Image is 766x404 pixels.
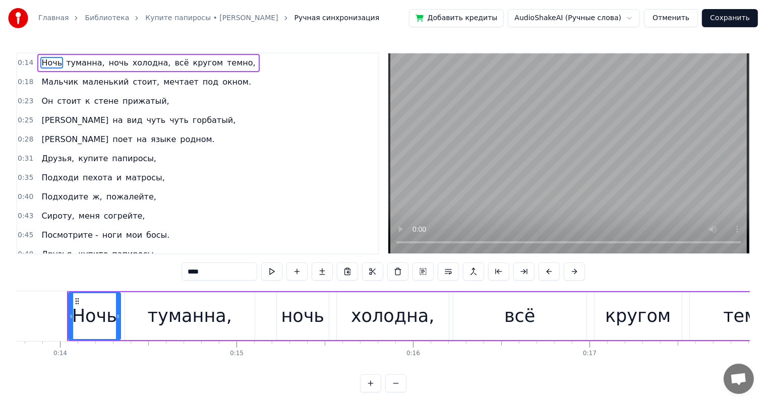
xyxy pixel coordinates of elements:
[93,95,120,107] span: стене
[702,9,758,27] button: Сохранить
[18,249,33,259] span: 0:48
[40,210,75,222] span: Сироту,
[77,248,109,260] span: купите
[168,114,190,126] span: чуть
[38,13,69,23] a: Главная
[409,9,504,27] button: Добавить кредиты
[281,303,324,329] div: ночь
[53,350,67,358] div: 0:14
[85,13,129,23] a: Библиотека
[122,95,170,107] span: прижатый,
[40,248,75,260] span: Друзья,
[18,58,33,68] span: 0:14
[77,153,109,164] span: купите
[724,364,754,394] a: Открытый чат
[78,210,101,222] span: меня
[145,13,278,23] a: Купите папиросы • [PERSON_NAME]
[18,192,33,202] span: 0:40
[126,114,144,126] span: вид
[125,172,166,183] span: матросы,
[115,172,123,183] span: и
[18,96,33,106] span: 0:23
[173,57,190,69] span: всё
[65,57,105,69] span: туманна,
[18,211,33,221] span: 0:43
[111,133,133,145] span: поет
[108,57,130,69] span: ночь
[111,248,157,260] span: папиросы,
[72,303,117,329] div: Ночь
[202,76,219,88] span: под
[40,95,54,107] span: Он
[18,230,33,240] span: 0:45
[101,229,123,241] span: ноги
[8,8,28,28] img: youka
[18,77,33,87] span: 0:18
[111,153,157,164] span: папиросы,
[146,114,167,126] span: чуть
[504,303,535,329] div: всё
[38,13,379,23] nav: breadcrumb
[148,303,232,329] div: туманна,
[40,133,109,145] span: [PERSON_NAME]
[103,210,146,222] span: согрейте,
[221,76,252,88] span: окном.
[226,57,257,69] span: темно,
[18,115,33,125] span: 0:25
[18,173,33,183] span: 0:35
[40,153,75,164] span: Друзья,
[145,229,170,241] span: босы.
[605,303,671,329] div: кругом
[111,114,124,126] span: на
[40,76,79,88] span: Мальчик
[40,57,63,69] span: Ночь
[40,229,99,241] span: Посмотрите -
[230,350,244,358] div: 0:15
[56,95,83,107] span: стоит
[132,76,161,88] span: стоит,
[192,57,224,69] span: кругом
[105,191,157,203] span: пожалейте,
[644,9,698,27] button: Отменить
[91,191,103,203] span: ж,
[132,57,172,69] span: холодна,
[81,76,130,88] span: маленький
[18,134,33,145] span: 0:28
[136,133,148,145] span: на
[179,133,215,145] span: родном.
[351,303,435,329] div: холодна,
[18,154,33,164] span: 0:31
[40,172,80,183] span: Подходи
[125,229,143,241] span: мои
[84,95,91,107] span: к
[150,133,177,145] span: языке
[192,114,237,126] span: горбатый,
[40,114,109,126] span: [PERSON_NAME]
[583,350,597,358] div: 0:17
[162,76,200,88] span: мечтает
[406,350,420,358] div: 0:16
[82,172,113,183] span: пехота
[40,191,89,203] span: Подходите
[294,13,380,23] span: Ручная синхронизация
